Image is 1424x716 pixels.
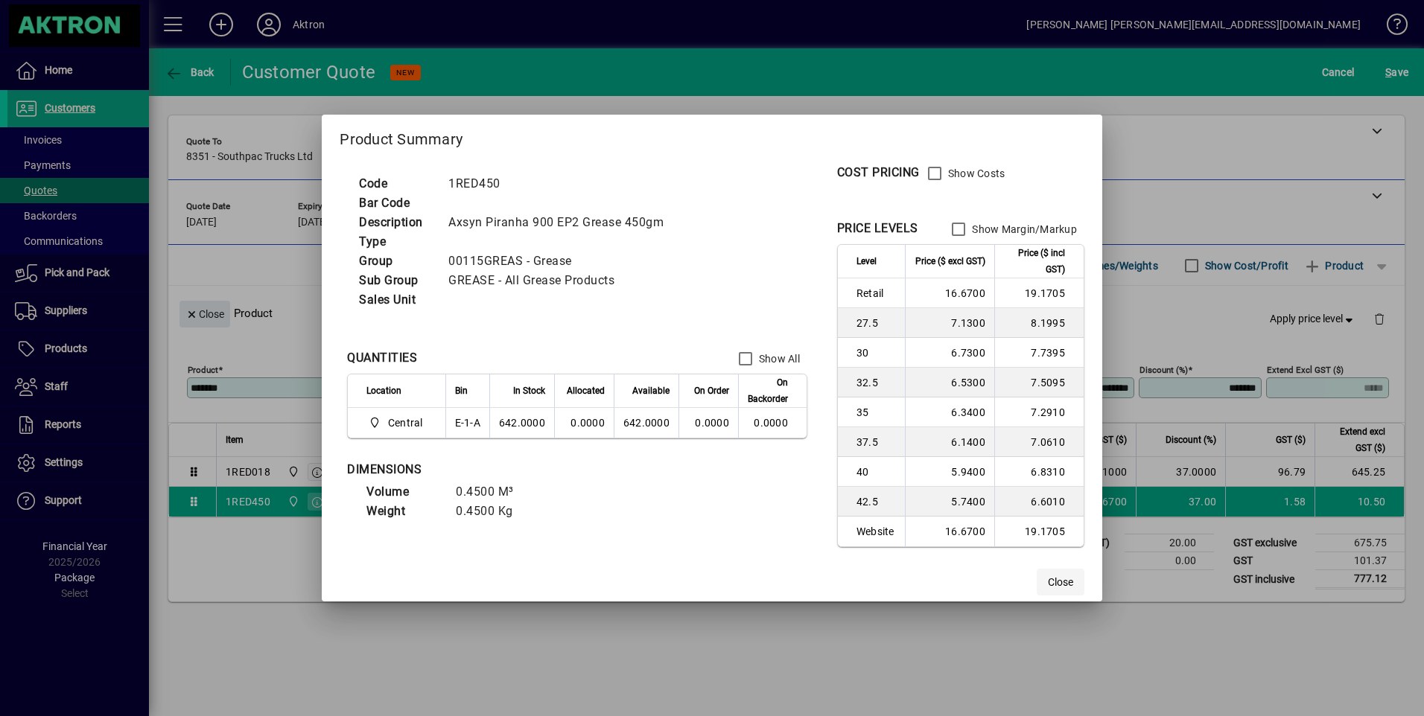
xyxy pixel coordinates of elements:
td: 0.4500 Kg [448,502,538,521]
span: Allocated [567,383,605,399]
span: 32.5 [856,375,896,390]
td: Volume [359,482,448,502]
td: Sub Group [352,271,441,290]
td: Sales Unit [352,290,441,310]
td: 8.1995 [994,308,1084,338]
td: 5.9400 [905,457,994,487]
td: 7.7395 [994,338,1084,368]
span: 35 [856,405,896,420]
td: 6.6010 [994,487,1084,517]
div: DIMENSIONS [347,461,719,479]
span: 30 [856,345,896,360]
td: Group [352,252,441,271]
td: 19.1705 [994,517,1084,546]
span: Available [632,383,670,399]
button: Close [1037,569,1084,595]
td: 19.1705 [994,278,1084,308]
td: 00115GREAS - Grease [441,252,681,271]
td: 6.7300 [905,338,994,368]
span: Close [1048,575,1073,590]
span: On Backorder [748,374,788,407]
td: 16.6700 [905,517,994,546]
span: 40 [856,464,896,479]
span: Website [856,524,896,539]
span: 42.5 [856,494,896,509]
td: 5.7400 [905,487,994,517]
div: QUANTITIES [347,349,417,367]
td: 16.6700 [905,278,994,308]
td: 642.0000 [489,408,554,438]
td: 0.4500 M³ [448,482,538,502]
td: 0.0000 [738,408,807,438]
td: 7.5095 [994,368,1084,397]
label: Show All [756,351,800,366]
span: Central [366,414,428,432]
span: 0.0000 [695,417,729,429]
td: Description [352,213,441,232]
td: Axsyn Piranha 900 EP2 Grease 450gm [441,213,681,232]
td: 6.3400 [905,397,994,427]
td: 6.8310 [994,457,1084,487]
span: Retail [856,286,896,301]
td: GREASE - All Grease Products [441,271,681,290]
label: Show Margin/Markup [969,222,1077,237]
td: 6.5300 [905,368,994,397]
td: 6.1400 [905,427,994,457]
td: Type [352,232,441,252]
td: 7.2910 [994,397,1084,427]
span: Price ($ incl GST) [1004,245,1065,278]
span: Bin [455,383,468,399]
span: Price ($ excl GST) [915,253,985,269]
td: Weight [359,502,448,521]
td: 642.0000 [614,408,678,438]
span: Central [388,415,423,430]
td: 7.0610 [994,427,1084,457]
td: Bar Code [352,194,441,213]
h2: Product Summary [322,115,1102,158]
span: Level [856,253,877,269]
td: Code [352,174,441,194]
div: PRICE LEVELS [837,220,918,237]
td: 7.1300 [905,308,994,338]
span: On Order [694,383,729,399]
span: Location [366,383,401,399]
td: 1RED450 [441,174,681,194]
span: 37.5 [856,435,896,450]
span: 27.5 [856,316,896,330]
td: 0.0000 [554,408,614,438]
div: COST PRICING [837,164,920,182]
td: E-1-A [445,408,489,438]
label: Show Costs [945,166,1005,181]
span: In Stock [513,383,545,399]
